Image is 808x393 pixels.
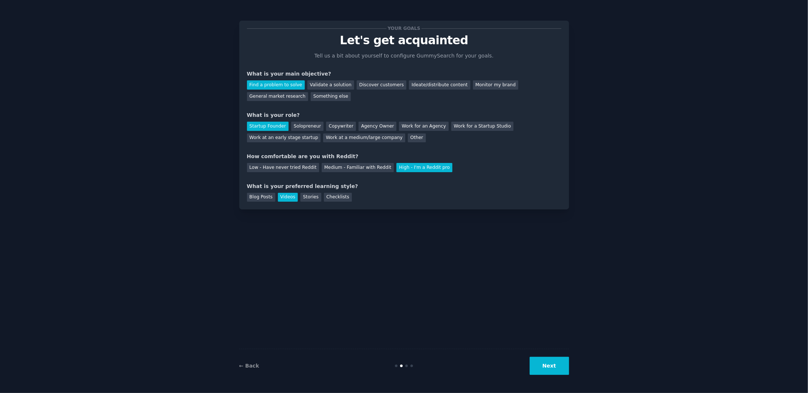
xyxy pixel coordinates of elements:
[473,80,518,90] div: Monitor my brand
[247,70,561,78] div: What is your main objective?
[247,153,561,160] div: How comfortable are you with Reddit?
[247,133,321,143] div: Work at an early stage startup
[326,122,356,131] div: Copywriter
[300,193,321,202] div: Stories
[239,363,259,369] a: ← Back
[409,80,470,90] div: Ideate/distribute content
[247,111,561,119] div: What is your role?
[278,193,298,202] div: Videos
[247,80,305,90] div: Find a problem to solve
[324,193,352,202] div: Checklists
[387,25,422,32] span: Your goals
[399,122,448,131] div: Work for an Agency
[357,80,406,90] div: Discover customers
[451,122,514,131] div: Work for a Startup Studio
[291,122,324,131] div: Solopreneur
[247,122,289,131] div: Startup Founder
[307,80,354,90] div: Validate a solution
[322,163,394,172] div: Medium - Familiar with Reddit
[311,92,351,101] div: Something else
[247,163,319,172] div: Low - Have never tried Reddit
[530,357,569,375] button: Next
[247,182,561,190] div: What is your preferred learning style?
[311,52,497,60] p: Tell us a bit about yourself to configure GummySearch for your goals.
[247,92,308,101] div: General market research
[359,122,396,131] div: Agency Owner
[323,133,405,143] div: Work at a medium/large company
[408,133,426,143] div: Other
[247,34,561,47] p: Let's get acquainted
[247,193,275,202] div: Blog Posts
[396,163,452,172] div: High - I'm a Reddit pro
